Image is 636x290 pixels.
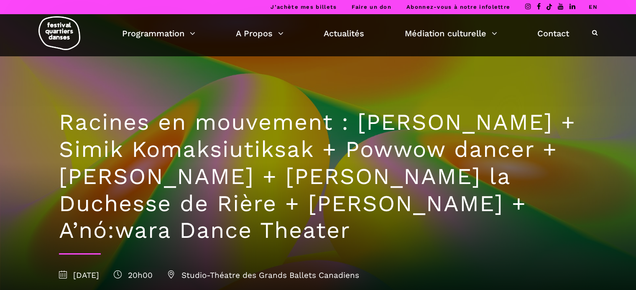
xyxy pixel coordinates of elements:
a: Contact [537,26,569,40]
a: J’achète mes billets [271,4,337,10]
a: A Propos [236,26,284,40]
span: 20h00 [114,270,153,280]
a: Abonnez-vous à notre infolettre [406,4,510,10]
a: EN [589,4,598,10]
span: Studio-Théatre des Grands Ballets Canadiens [167,270,359,280]
a: Faire un don [352,4,391,10]
h1: Racines en mouvement : [PERSON_NAME] + Simik Komaksiutiksak + Powwow dancer + [PERSON_NAME] + [PE... [59,109,577,244]
a: Médiation culturelle [405,26,497,40]
span: [DATE] [59,270,99,280]
img: logo-fqd-med [38,16,80,50]
a: Actualités [324,26,364,40]
a: Programmation [122,26,195,40]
